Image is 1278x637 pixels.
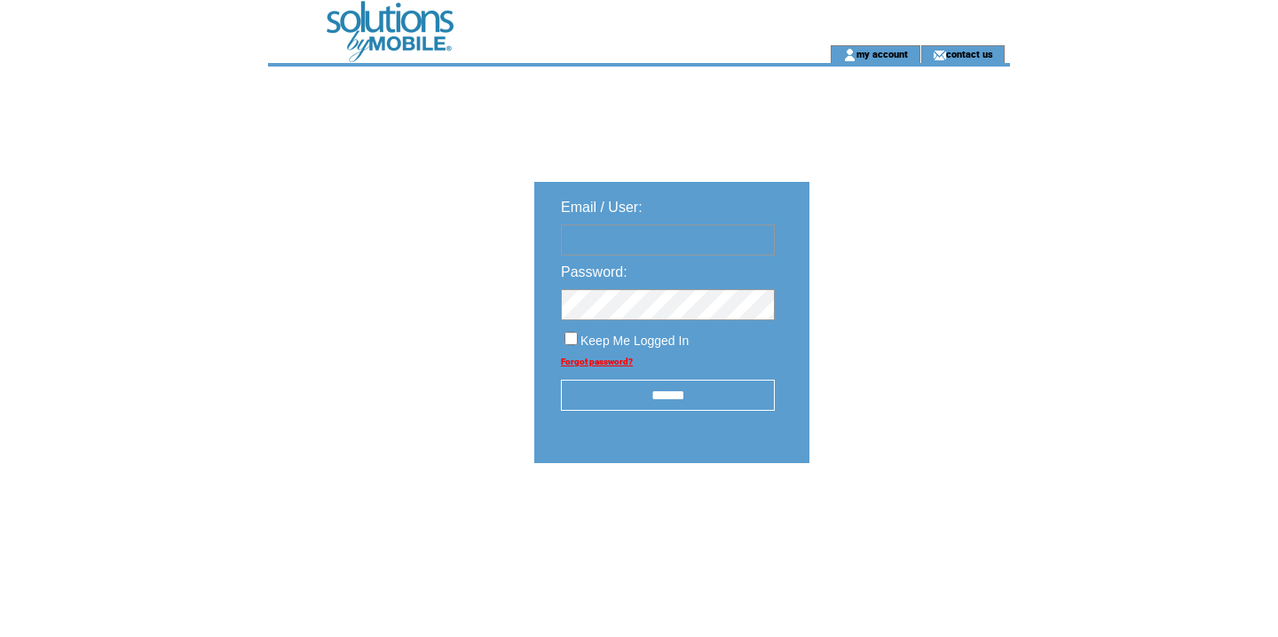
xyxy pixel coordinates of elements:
span: Password: [561,264,627,279]
a: Forgot password? [561,357,633,366]
a: my account [856,48,908,59]
a: contact us [946,48,993,59]
span: Email / User: [561,200,643,215]
span: Keep Me Logged In [580,334,689,348]
img: account_icon.gif;jsessionid=7889BD6C63D61A34AD011A89AD92DB65 [843,48,856,62]
img: transparent.png;jsessionid=7889BD6C63D61A34AD011A89AD92DB65 [861,507,950,530]
img: contact_us_icon.gif;jsessionid=7889BD6C63D61A34AD011A89AD92DB65 [933,48,946,62]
